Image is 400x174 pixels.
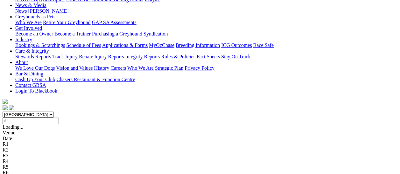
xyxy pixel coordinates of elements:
[92,31,142,36] a: Purchasing a Greyhound
[221,54,250,59] a: Stay On Track
[155,65,183,71] a: Strategic Plan
[43,20,91,25] a: Retire Your Greyhound
[3,105,8,110] img: facebook.svg
[56,65,93,71] a: Vision and Values
[52,54,93,59] a: Track Injury Rebate
[56,77,135,82] a: Chasers Restaurant & Function Centre
[15,65,55,71] a: We Love Our Dogs
[66,42,101,48] a: Schedule of Fees
[144,31,168,36] a: Syndication
[15,31,397,37] div: Get Involved
[15,42,397,48] div: Industry
[94,65,109,71] a: History
[9,105,14,110] img: twitter.svg
[127,65,154,71] a: Who We Are
[15,20,397,25] div: Greyhounds as Pets
[94,54,124,59] a: Injury Reports
[54,31,91,36] a: Become a Trainer
[3,118,59,124] input: Select date
[15,25,42,31] a: Get Involved
[15,8,27,14] a: News
[15,42,65,48] a: Bookings & Scratchings
[176,42,220,48] a: Breeding Information
[3,136,397,141] div: Date
[92,20,137,25] a: GAP SA Assessments
[3,158,397,164] div: R4
[110,65,126,71] a: Careers
[125,54,160,59] a: Integrity Reports
[15,60,28,65] a: About
[15,48,49,54] a: Care & Integrity
[197,54,220,59] a: Fact Sheets
[15,3,46,8] a: News & Media
[102,42,148,48] a: Applications & Forms
[3,141,397,147] div: R1
[3,164,397,170] div: R5
[15,88,57,93] a: Login To Blackbook
[253,42,273,48] a: Race Safe
[15,20,42,25] a: Who We Are
[15,14,55,19] a: Greyhounds as Pets
[15,82,46,88] a: Contact GRSA
[161,54,195,59] a: Rules & Policies
[3,124,23,130] span: Loading...
[15,77,55,82] a: Cash Up Your Club
[15,77,397,82] div: Bar & Dining
[221,42,252,48] a: ICG Outcomes
[15,54,51,59] a: Stewards Reports
[15,54,397,60] div: Care & Integrity
[3,147,397,153] div: R2
[15,65,397,71] div: About
[149,42,174,48] a: MyOzChase
[3,99,8,104] img: logo-grsa-white.png
[15,8,397,14] div: News & Media
[3,130,397,136] div: Venue
[185,65,214,71] a: Privacy Policy
[3,153,397,158] div: R3
[15,37,32,42] a: Industry
[28,8,68,14] a: [PERSON_NAME]
[15,71,43,76] a: Bar & Dining
[15,31,53,36] a: Become an Owner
